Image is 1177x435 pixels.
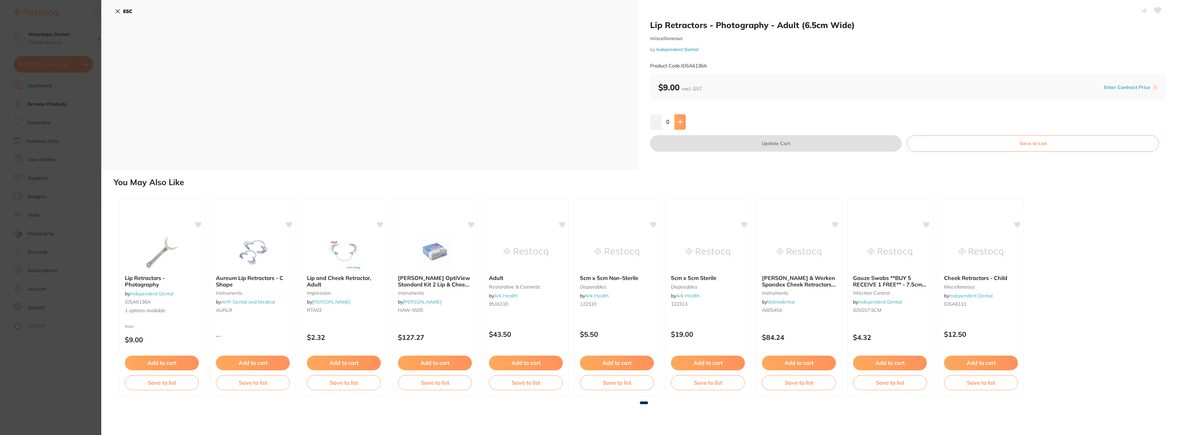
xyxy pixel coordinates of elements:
button: Add to cart [671,356,745,370]
span: by [944,293,993,299]
a: Independent Dental [949,293,993,299]
span: by [762,299,794,305]
a: [PERSON_NAME] [312,299,350,305]
span: by [671,293,700,299]
button: ESC [115,5,132,17]
img: Cheek Retractors - Child [959,235,1003,269]
p: $12.50 [944,330,1018,338]
span: by [125,291,173,297]
a: [PERSON_NAME] [403,299,441,305]
button: Add to cart [489,356,563,370]
a: Ark Health [494,293,518,299]
a: Ark Health [676,293,700,299]
button: Save to list [489,375,563,390]
small: Product Code: IDSA6136A [650,63,707,69]
p: $5.50 [580,330,654,338]
small: A605454 [762,307,836,313]
button: Save to list [580,375,654,390]
b: $9.00 [658,82,702,92]
span: by [853,299,902,305]
b: Cheek Retractors - Child [944,275,1018,281]
p: $9.00 [125,336,199,344]
p: $43.50 [489,330,563,338]
button: Save to list [853,375,927,390]
div: -- [210,333,295,339]
b: ESC [123,8,132,14]
button: Add to cart [853,356,927,370]
img: Adult [504,235,548,269]
p: $4.32 [853,333,927,341]
button: Enter Contract Price [1102,84,1152,91]
button: Save to list [944,375,1018,390]
small: IDSA6136A [125,299,199,305]
button: Add to cart [125,356,199,370]
small: miscellaneous [944,284,1018,290]
label: i [1152,85,1158,90]
button: Save to list [671,375,745,390]
button: Save to List [907,135,1159,152]
a: Ark Health [585,293,609,299]
button: Update Cart [650,135,902,152]
b: 5cm x 5cm Non-Sterile [580,275,654,281]
a: Independent Dental [130,291,173,297]
span: by [580,293,609,299]
img: Aureum Lip Retractors - C Shape [231,235,275,269]
b: Lip and Cheek Retractor, Adult [307,275,381,287]
b: Gauze Swabs **BUY 5 RECEIVE 1 FREE** - 7.5cm x 7.5cm (3” x 3”) [853,275,927,287]
img: 5cm x 5cm Non-Sterile [595,235,639,269]
button: Save to list [762,375,836,390]
button: Add to cart [580,356,654,370]
img: Hager & Werken Spandex Cheek Retractors Adult (2) [777,235,821,269]
b: Adult [489,275,563,281]
h2: You May Also Like [114,178,1174,187]
img: 5cm x 5cm Sterile [686,235,730,269]
span: by [398,299,441,305]
small: by [650,47,1166,52]
button: Add to cart [762,356,836,370]
small: disposables [671,284,745,290]
b: 5cm x 5cm Sterile [671,275,745,281]
small: instruments [216,290,290,296]
img: Lip Retractors - Photography [140,235,184,269]
b: Hager & Werken Spandex Cheek Retractors Adult (2) [762,275,836,287]
p: $127.27 [398,333,472,341]
p: $2.32 [307,333,381,341]
small: IDSGS7.5CM [853,307,927,313]
small: 9516110 [489,301,563,307]
small: IDSA6111 [944,301,1018,307]
a: AHP Dental and Medical [221,299,275,305]
p: $84.24 [762,333,836,341]
img: HAWE OptiView Standard Kit 2 Lip & Cheek Retractors [413,235,457,269]
span: 1 options available [125,307,199,314]
button: Add to cart [944,356,1018,370]
span: from [125,324,134,329]
small: instruments [398,290,472,296]
a: Independent Dental [656,47,698,52]
small: AURLR [216,307,290,313]
small: restorative & cosmetic [489,284,563,290]
p: $19.00 [671,330,745,338]
small: disposables [580,284,654,290]
button: Add to cart [216,356,290,370]
button: Save to list [398,375,472,390]
small: RTA02 [307,307,381,313]
button: Save to list [307,375,381,390]
h2: Lip Retractors - Photography - Adult (6.5cm Wide) [650,20,1166,30]
span: excl. GST [682,86,702,92]
b: Aureum Lip Retractors - C Shape [216,275,290,287]
button: Add to cart [398,356,472,370]
span: by [489,293,518,299]
a: Independent Dental [858,299,902,305]
small: HAW-5500 [398,307,472,313]
small: impression [307,290,381,296]
img: Gauze Swabs **BUY 5 RECEIVE 1 FREE** - 7.5cm x 7.5cm (3” x 3”) [868,235,912,269]
small: 122310 [580,301,654,307]
b: HAWE OptiView Standard Kit 2 Lip & Cheek Retractors [398,275,472,287]
img: Lip and Cheek Retractor, Adult [322,235,366,269]
small: 122313 [671,301,745,307]
button: Save to list [216,375,290,390]
button: Add to cart [307,356,381,370]
button: Save to list [125,375,199,390]
small: miscellaneous [650,36,1166,41]
small: infection control [853,290,927,296]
